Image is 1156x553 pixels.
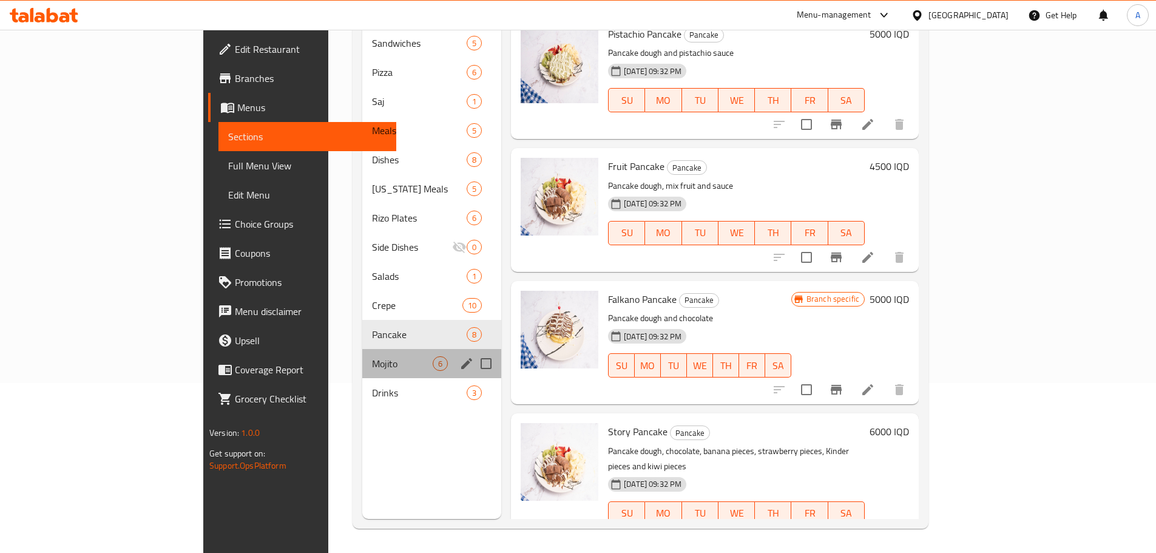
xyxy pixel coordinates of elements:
div: Sandwiches [372,36,467,50]
span: 1.0.0 [241,425,260,441]
span: Saj [372,94,467,109]
button: Branch-specific-item [822,110,851,139]
button: FR [739,353,765,378]
span: [DATE] 09:32 PM [619,198,686,209]
span: 5 [467,38,481,49]
div: items [467,65,482,80]
span: 6 [433,358,447,370]
a: Sections [218,122,396,151]
div: Pancake [679,293,719,308]
span: Meals [372,123,467,138]
img: Falkano Pancake [521,291,598,368]
a: Promotions [208,268,396,297]
button: edit [458,355,476,373]
span: Version: [209,425,239,441]
span: Coverage Report [235,362,387,377]
span: 0 [467,242,481,253]
div: Saj1 [362,87,501,116]
span: Pancake [671,426,709,440]
span: Crepe [372,298,462,313]
span: Pancake [680,293,718,307]
button: MO [635,353,661,378]
span: MO [650,224,677,242]
span: Rizo Plates [372,211,467,225]
span: FR [796,504,823,522]
span: Select to update [794,112,819,137]
div: Meals5 [362,116,501,145]
span: Drinks [372,385,467,400]
a: Upsell [208,326,396,355]
div: [GEOGRAPHIC_DATA] [928,8,1009,22]
div: items [467,240,482,254]
button: TU [682,221,718,245]
div: Rizo Plates6 [362,203,501,232]
div: Pizza6 [362,58,501,87]
span: TU [687,504,714,522]
span: Fruit Pancake [608,157,664,175]
span: Falkano Pancake [608,290,677,308]
button: WE [687,353,713,378]
button: TU [661,353,687,378]
span: Mojito [372,356,433,371]
span: WE [723,224,750,242]
span: TH [760,504,786,522]
a: Full Menu View [218,151,396,180]
button: SU [608,353,635,378]
span: 10 [463,300,481,311]
p: Pancake dough and pistachio sauce [608,46,865,61]
div: items [467,94,482,109]
a: Edit menu item [860,250,875,265]
span: Side Dishes [372,240,452,254]
span: WE [723,92,750,109]
div: Pancake [372,327,467,342]
button: SU [608,501,645,526]
button: FR [791,88,828,112]
span: WE [692,357,708,375]
a: Coverage Report [208,355,396,384]
span: 5 [467,183,481,195]
span: Select to update [794,245,819,270]
span: [DATE] 09:32 PM [619,331,686,342]
span: MO [640,357,656,375]
div: items [467,182,482,196]
span: Edit Restaurant [235,42,387,56]
button: SA [765,353,791,378]
a: Menus [208,93,396,122]
span: Branches [235,71,387,86]
h6: 4500 IQD [870,158,909,175]
button: MO [645,501,681,526]
a: Coupons [208,239,396,268]
div: Drinks3 [362,378,501,407]
span: FR [796,92,823,109]
span: Pancake [684,28,723,42]
span: Menu disclaimer [235,304,387,319]
div: items [467,36,482,50]
div: Sandwiches5 [362,29,501,58]
button: SU [608,221,645,245]
button: WE [718,501,755,526]
span: SA [833,92,860,109]
div: items [462,298,482,313]
img: Fruit Pancake [521,158,598,236]
span: Grocery Checklist [235,392,387,406]
span: TH [760,92,786,109]
button: MO [645,88,681,112]
button: FR [791,221,828,245]
span: FR [744,357,760,375]
div: items [467,152,482,167]
span: [US_STATE] Meals [372,182,467,196]
div: Menu-management [797,8,871,22]
span: Dishes [372,152,467,167]
div: Pancake [684,28,724,42]
p: Pancake dough, chocolate, banana pieces, strawberry pieces, Kinder pieces and kiwi pieces [608,444,865,474]
div: Crepe10 [362,291,501,320]
span: Pistachio Pancake [608,25,681,43]
a: Menu disclaimer [208,297,396,326]
span: SU [613,357,630,375]
span: A [1135,8,1140,22]
span: Menus [237,100,387,115]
